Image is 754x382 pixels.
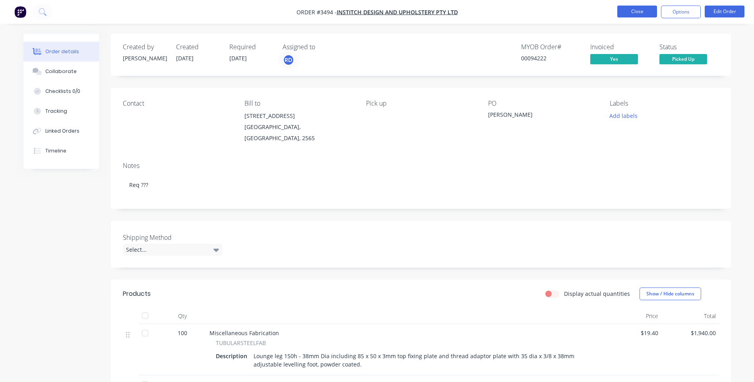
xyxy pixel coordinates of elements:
span: [DATE] [229,54,247,62]
div: Req ??? [123,173,719,197]
a: Institch Design and Upholstery Pty Ltd [337,8,458,16]
div: Tracking [45,108,67,115]
button: Timeline [23,141,99,161]
label: Shipping Method [123,233,222,242]
div: 00094222 [521,54,581,62]
button: Picked Up [659,54,707,66]
div: Timeline [45,147,66,154]
span: 100 [178,329,187,337]
button: Collaborate [23,62,99,81]
div: Assigned to [283,43,362,51]
div: Checklists 0/0 [45,88,80,95]
span: Yes [590,54,638,64]
div: Invoiced [590,43,650,51]
div: Products [123,289,151,299]
button: RD [283,54,295,66]
button: Show / Hide columns [640,287,701,300]
span: Miscellaneous Fabrication [209,329,279,337]
div: Created by [123,43,167,51]
span: $19.40 [607,329,658,337]
div: Bill to [244,100,353,107]
div: Status [659,43,719,51]
div: Qty [159,308,206,324]
button: Close [617,6,657,17]
div: Order details [45,48,79,55]
button: Order details [23,42,99,62]
div: Labels [610,100,719,107]
div: [PERSON_NAME] [123,54,167,62]
div: [STREET_ADDRESS][GEOGRAPHIC_DATA], [GEOGRAPHIC_DATA], 2565 [244,110,353,144]
div: PO [488,100,597,107]
div: Select... [123,244,222,256]
button: Linked Orders [23,121,99,141]
button: Options [661,6,701,18]
button: Checklists 0/0 [23,81,99,101]
img: Factory [14,6,26,18]
div: [GEOGRAPHIC_DATA], [GEOGRAPHIC_DATA], 2565 [244,122,353,144]
div: Linked Orders [45,127,79,135]
button: Edit Order [705,6,744,17]
div: Price [604,308,661,324]
div: MYOB Order # [521,43,581,51]
button: Add labels [605,110,642,121]
span: TUBULARSTEELFAB [216,339,266,347]
div: [PERSON_NAME] [488,110,587,122]
div: Pick up [366,100,475,107]
div: Created [176,43,220,51]
label: Display actual quantities [564,289,630,298]
div: Description [216,350,250,362]
div: [STREET_ADDRESS] [244,110,353,122]
div: Contact [123,100,232,107]
span: Picked Up [659,54,707,64]
div: Lounge leg 150h - 38mm Dia including 85 x 50 x 3mm top fixing plate and thread adaptor plate with... [250,350,594,370]
div: Total [661,308,719,324]
span: [DATE] [176,54,194,62]
span: $1,940.00 [665,329,716,337]
div: Collaborate [45,68,77,75]
div: Notes [123,162,719,170]
div: Required [229,43,273,51]
span: Order #3494 - [297,8,337,16]
button: Tracking [23,101,99,121]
